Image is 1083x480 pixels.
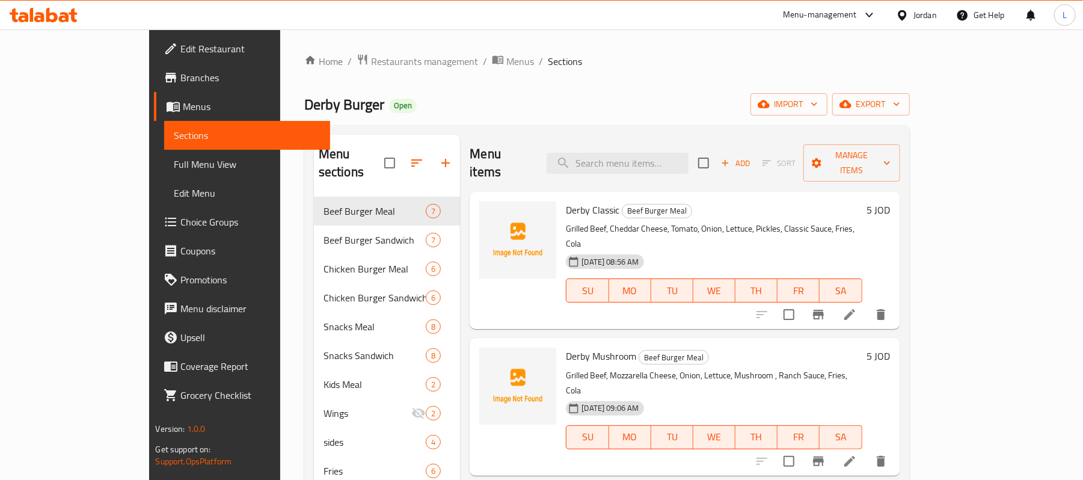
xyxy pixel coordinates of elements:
button: WE [693,425,735,449]
span: Upsell [180,330,321,345]
button: FR [778,425,820,449]
span: Derby Classic [566,201,619,219]
span: TH [740,428,773,446]
a: Menu disclaimer [154,294,330,323]
input: search [547,153,689,174]
span: Beef Burger Meal [324,204,426,218]
div: items [426,319,441,334]
span: 6 [426,263,440,275]
div: Snacks Meal8 [314,312,461,341]
span: Snacks Meal [324,319,426,334]
span: Sections [548,54,582,69]
a: Restaurants management [357,54,478,69]
span: sides [324,435,426,449]
a: Coverage Report [154,352,330,381]
div: sides4 [314,428,461,457]
span: SA [824,428,857,446]
a: Edit Menu [164,179,330,208]
button: SA [820,425,862,449]
h2: Menu sections [319,145,385,181]
span: TU [656,282,689,300]
div: items [426,291,441,305]
span: [DATE] 08:56 AM [577,256,643,268]
span: Branches [180,70,321,85]
span: FR [782,282,815,300]
div: Menu-management [783,8,857,22]
span: SU [571,428,604,446]
button: WE [693,278,735,303]
h2: Menu items [470,145,532,181]
a: Branches [154,63,330,92]
div: Fries [324,464,426,478]
div: Beef Burger Meal7 [314,197,461,226]
span: 6 [426,292,440,304]
button: TU [651,278,693,303]
button: TH [735,425,778,449]
span: Sections [174,128,321,143]
button: Manage items [803,144,900,182]
span: Wings [324,406,412,420]
span: Add [719,156,752,170]
button: Branch-specific-item [804,447,833,476]
div: items [426,406,441,420]
div: Chicken Burger Meal6 [314,254,461,283]
div: Chicken Burger Sandwich6 [314,283,461,312]
span: Beef Burger Meal [639,351,708,365]
div: Snacks Sandwich8 [314,341,461,370]
span: 8 [426,350,440,362]
span: Promotions [180,272,321,287]
img: Derby Mushroom [479,348,556,425]
span: Select all sections [377,150,402,176]
a: Menus [154,92,330,121]
div: Beef Burger Sandwich [324,233,426,247]
div: Wings2 [314,399,461,428]
span: TH [740,282,773,300]
span: Chicken Burger Sandwich [324,291,426,305]
div: items [426,233,441,247]
a: Support.OpsPlatform [155,454,232,469]
span: Restaurants management [371,54,478,69]
span: 2 [426,379,440,390]
h6: 5 JOD [867,348,891,365]
p: Grilled Beef, Mozzarella Cheese, Onion, Lettuce, Mushroom , Ranch Sauce, Fries, Cola [566,368,862,398]
span: Choice Groups [180,215,321,229]
button: MO [609,425,651,449]
a: Coupons [154,236,330,265]
li: / [483,54,487,69]
button: TU [651,425,693,449]
li: / [348,54,352,69]
a: Edit menu item [842,454,857,469]
li: / [539,54,543,69]
span: Beef Burger Meal [622,204,692,218]
span: Add item [716,154,755,173]
button: delete [867,300,895,329]
div: Open [389,99,417,113]
span: FR [782,428,815,446]
span: Select section first [755,154,803,173]
span: Edit Menu [174,186,321,200]
p: Grilled Beef, Cheddar Cheese, Tomato, Onion, Lettuce, Pickles, Classic Sauce, Fries, Cola [566,221,862,251]
span: MO [614,428,646,446]
span: 8 [426,321,440,333]
a: Edit Restaurant [154,34,330,63]
a: Sections [164,121,330,150]
div: items [426,348,441,363]
div: Snacks Sandwich [324,348,426,363]
span: Version: [155,421,185,437]
svg: Inactive section [411,406,426,420]
span: 7 [426,206,440,217]
a: Full Menu View [164,150,330,179]
span: WE [698,428,731,446]
a: Choice Groups [154,208,330,236]
div: items [426,435,441,449]
h6: 5 JOD [867,202,891,218]
span: Coupons [180,244,321,258]
span: Menus [506,54,534,69]
span: Derby Mushroom [566,347,636,365]
button: FR [778,278,820,303]
span: Sort sections [402,149,431,177]
span: Coverage Report [180,359,321,374]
